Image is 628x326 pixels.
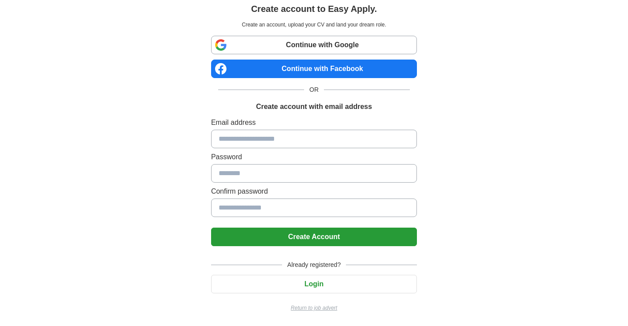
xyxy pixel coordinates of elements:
label: Confirm password [211,186,417,197]
a: Continue with Facebook [211,60,417,78]
button: Create Account [211,228,417,246]
label: Password [211,152,417,162]
h1: Create account with email address [256,101,372,112]
a: Login [211,280,417,288]
button: Login [211,275,417,293]
span: OR [304,85,324,94]
p: Create an account, upload your CV and land your dream role. [213,21,415,29]
label: Email address [211,117,417,128]
h1: Create account to Easy Apply. [251,2,377,15]
a: Return to job advert [211,304,417,312]
a: Continue with Google [211,36,417,54]
span: Already registered? [282,260,346,270]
